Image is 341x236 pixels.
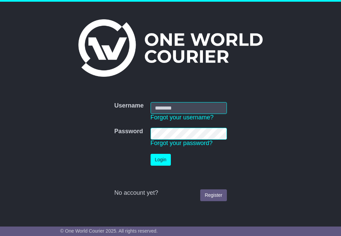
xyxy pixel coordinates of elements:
img: One World [78,19,263,77]
label: Password [114,128,143,135]
a: Register [200,189,227,201]
div: No account yet? [114,189,227,197]
span: © One World Courier 2025. All rights reserved. [60,228,158,234]
label: Username [114,102,143,110]
button: Login [151,154,171,166]
a: Forgot your password? [151,140,213,146]
a: Forgot your username? [151,114,214,121]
